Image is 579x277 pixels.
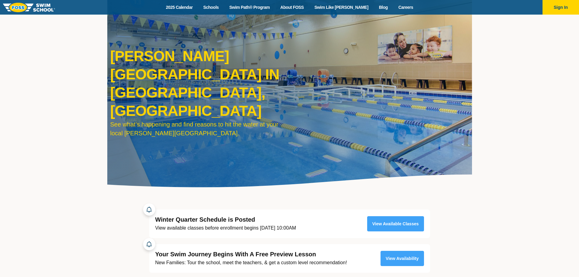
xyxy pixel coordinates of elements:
div: Winter Quarter Schedule is Posted [155,216,296,224]
a: View Available Classes [367,216,424,231]
div: See what’s happening and find reasons to hit the water at your local [PERSON_NAME][GEOGRAPHIC_DATA]. [110,120,287,138]
a: Swim Like [PERSON_NAME] [309,5,374,10]
div: Your Swim Journey Begins With A Free Preview Lesson [155,250,347,258]
a: Swim Path® Program [224,5,275,10]
div: View available classes before enrollment begins [DATE] 10:00AM [155,224,296,232]
a: Schools [198,5,224,10]
a: 2025 Calendar [160,5,198,10]
div: New Families: Tour the school, meet the teachers, & get a custom level recommendation! [155,258,347,267]
a: Blog [374,5,393,10]
img: FOSS Swim School Logo [3,3,55,12]
a: View Availability [381,251,424,266]
a: About FOSS [275,5,309,10]
h1: [PERSON_NAME][GEOGRAPHIC_DATA] in [GEOGRAPHIC_DATA], [GEOGRAPHIC_DATA] [110,47,287,120]
a: Careers [393,5,418,10]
